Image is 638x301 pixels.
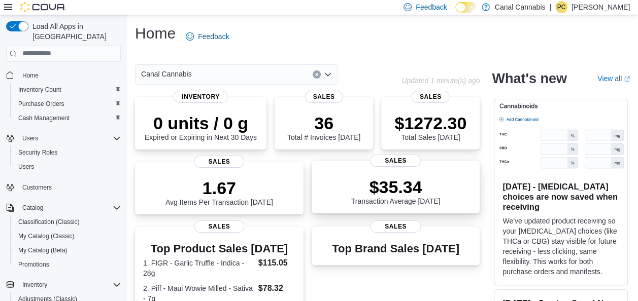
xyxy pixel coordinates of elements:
span: Catalog [18,202,121,214]
a: Customers [18,181,56,194]
a: Inventory Count [14,84,65,96]
div: Expired or Expiring in Next 30 Days [145,113,257,141]
button: Open list of options [324,70,332,79]
span: My Catalog (Beta) [18,246,68,254]
span: My Catalog (Beta) [14,244,121,256]
span: Home [22,71,39,80]
span: Sales [371,155,421,167]
span: Classification (Classic) [14,216,121,228]
div: Transaction Average [DATE] [351,177,441,205]
span: Purchase Orders [14,98,121,110]
span: Sales [305,91,343,103]
p: | [549,1,551,13]
span: Sales [371,220,421,233]
p: Canal Cannabis [495,1,546,13]
p: [PERSON_NAME] [572,1,630,13]
span: Security Roles [14,146,121,159]
span: Users [18,163,34,171]
svg: External link [624,76,630,82]
button: Catalog [18,202,47,214]
span: Sales [194,156,244,168]
span: Inventory [22,281,47,289]
span: Purchase Orders [18,100,64,108]
span: Feedback [198,31,229,42]
span: Users [14,161,121,173]
h3: Top Product Sales [DATE] [143,243,295,255]
button: Catalog [2,201,125,215]
span: Inventory [174,91,228,103]
button: Cash Management [10,111,125,125]
p: We've updated product receiving so your [MEDICAL_DATA] choices (like THCa or CBG) stay visible fo... [502,216,619,277]
dd: $78.32 [258,282,295,294]
span: Inventory Count [14,84,121,96]
a: Classification (Classic) [14,216,84,228]
p: $35.34 [351,177,441,197]
button: Classification (Classic) [10,215,125,229]
a: Cash Management [14,112,74,124]
span: Promotions [14,258,121,271]
span: Canal Cannabis [141,68,192,80]
span: Promotions [18,260,49,269]
span: Catalog [22,204,43,212]
button: Inventory [2,278,125,292]
p: 0 units / 0 g [145,113,257,133]
span: Sales [412,91,450,103]
div: Total Sales [DATE] [394,113,466,141]
button: My Catalog (Classic) [10,229,125,243]
a: View allExternal link [597,74,630,83]
button: Customers [2,180,125,195]
a: My Catalog (Classic) [14,230,79,242]
span: My Catalog (Classic) [14,230,121,242]
h3: Top Brand Sales [DATE] [332,243,459,255]
button: Inventory Count [10,83,125,97]
span: Cash Management [14,112,121,124]
span: Security Roles [18,148,57,157]
div: Avg Items Per Transaction [DATE] [165,178,273,206]
div: Patrick Ciantar [555,1,567,13]
img: Cova [20,2,66,12]
button: Security Roles [10,145,125,160]
a: Home [18,69,43,82]
span: Load All Apps in [GEOGRAPHIC_DATA] [28,21,121,42]
span: Customers [22,183,52,192]
input: Dark Mode [455,2,477,13]
a: My Catalog (Beta) [14,244,72,256]
button: Home [2,68,125,83]
a: Users [14,161,38,173]
div: Total # Invoices [DATE] [287,113,360,141]
a: Purchase Orders [14,98,69,110]
a: Feedback [182,26,233,47]
span: Cash Management [18,114,70,122]
span: Inventory [18,279,121,291]
span: Feedback [416,2,447,12]
a: Promotions [14,258,53,271]
span: Sales [194,220,244,233]
dd: $115.05 [258,257,295,269]
button: My Catalog (Beta) [10,243,125,257]
button: Purchase Orders [10,97,125,111]
span: Classification (Classic) [18,218,80,226]
button: Promotions [10,257,125,272]
p: 36 [287,113,360,133]
p: 1.67 [165,178,273,198]
span: Home [18,69,121,82]
span: My Catalog (Classic) [18,232,75,240]
p: Updated 1 minute(s) ago [401,77,480,85]
button: Users [2,131,125,145]
button: Users [10,160,125,174]
p: $1272.30 [394,113,466,133]
h3: [DATE] - [MEDICAL_DATA] choices are now saved when receiving [502,181,619,212]
span: Inventory Count [18,86,61,94]
button: Clear input [313,70,321,79]
a: Security Roles [14,146,61,159]
h2: What's new [492,70,566,87]
button: Users [18,132,42,144]
span: Customers [18,181,121,194]
h1: Home [135,23,176,44]
span: Users [22,134,38,142]
span: Users [18,132,121,144]
dt: 1. FIGR - Garlic Truffle - Indica - 28g [143,258,254,278]
span: PC [557,1,566,13]
button: Inventory [18,279,51,291]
